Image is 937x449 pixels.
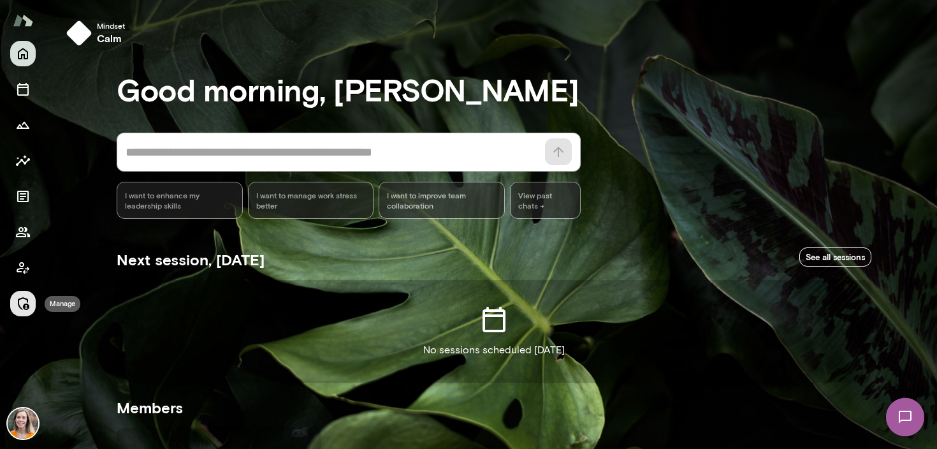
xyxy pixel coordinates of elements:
div: Manage [45,296,80,312]
h3: Good morning, [PERSON_NAME] [117,71,871,107]
h6: calm [97,31,125,46]
button: Sessions [10,77,36,102]
div: I want to manage work stress better [248,182,374,219]
button: Insights [10,148,36,173]
button: Client app [10,255,36,281]
button: Members [10,219,36,245]
p: No sessions scheduled [DATE] [423,342,565,358]
span: I want to manage work stress better [256,190,366,210]
button: Manage [10,291,36,316]
span: I want to enhance my leadership skills [125,190,235,210]
button: Mindsetcalm [61,15,135,51]
h5: Next session, [DATE] [117,249,265,270]
span: View past chats -> [510,182,581,219]
button: Growth Plan [10,112,36,138]
img: Mento [13,8,33,33]
span: I want to improve team collaboration [387,190,497,210]
div: I want to improve team collaboration [379,182,505,219]
button: Home [10,41,36,66]
img: mindset [66,20,92,46]
span: Mindset [97,20,125,31]
h5: Members [117,397,871,418]
img: Carrie Kelly [8,408,38,439]
div: I want to enhance my leadership skills [117,182,243,219]
button: Documents [10,184,36,209]
a: See all sessions [799,247,871,267]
